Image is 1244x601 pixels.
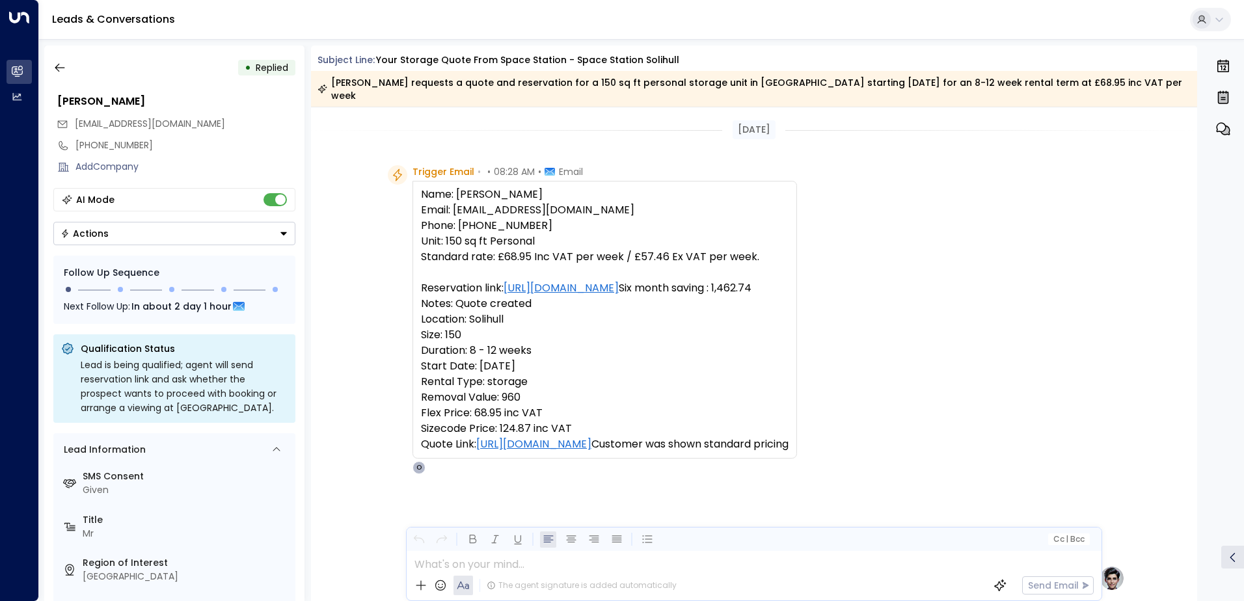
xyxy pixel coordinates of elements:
span: Email [559,165,583,178]
div: Your storage quote from Space Station - Space Station Solihull [376,53,679,67]
span: craigacoles@hotmail.com [75,117,225,131]
div: [GEOGRAPHIC_DATA] [83,570,290,583]
span: [EMAIL_ADDRESS][DOMAIN_NAME] [75,117,225,130]
div: Given [83,483,290,497]
label: Region of Interest [83,556,290,570]
div: [PHONE_NUMBER] [75,139,295,152]
div: Button group with a nested menu [53,222,295,245]
span: | [1066,535,1068,544]
div: Follow Up Sequence [64,266,285,280]
div: • [245,56,251,79]
a: [URL][DOMAIN_NAME] [476,436,591,452]
span: Subject Line: [318,53,375,66]
button: Undo [411,531,427,548]
span: • [487,165,491,178]
div: Actions [61,228,109,239]
span: 08:28 AM [494,165,535,178]
button: Cc|Bcc [1048,533,1089,546]
span: • [478,165,481,178]
span: Replied [256,61,288,74]
label: SMS Consent [83,470,290,483]
pre: Name: [PERSON_NAME] Email: [EMAIL_ADDRESS][DOMAIN_NAME] Phone: [PHONE_NUMBER] Unit: 150 sq ft Per... [421,187,789,452]
div: AddCompany [75,160,295,174]
div: [PERSON_NAME] [57,94,295,109]
label: Title [83,513,290,527]
img: profile-logo.png [1099,565,1125,591]
span: In about 2 day 1 hour [131,299,232,314]
div: The agent signature is added automatically [487,580,677,591]
div: [DATE] [733,120,776,139]
span: Cc Bcc [1053,535,1084,544]
a: [URL][DOMAIN_NAME] [504,280,619,296]
div: Next Follow Up: [64,299,285,314]
a: Leads & Conversations [52,12,175,27]
p: Qualification Status [81,342,288,355]
span: • [538,165,541,178]
div: AI Mode [76,193,115,206]
div: Lead Information [59,443,146,457]
span: Trigger Email [412,165,474,178]
div: [PERSON_NAME] requests a quote and reservation for a 150 sq ft personal storage unit in [GEOGRAPH... [318,76,1190,102]
div: Mr [83,527,290,541]
button: Actions [53,222,295,245]
div: Lead is being qualified; agent will send reservation link and ask whether the prospect wants to p... [81,358,288,415]
div: O [412,461,426,474]
button: Redo [433,531,450,548]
